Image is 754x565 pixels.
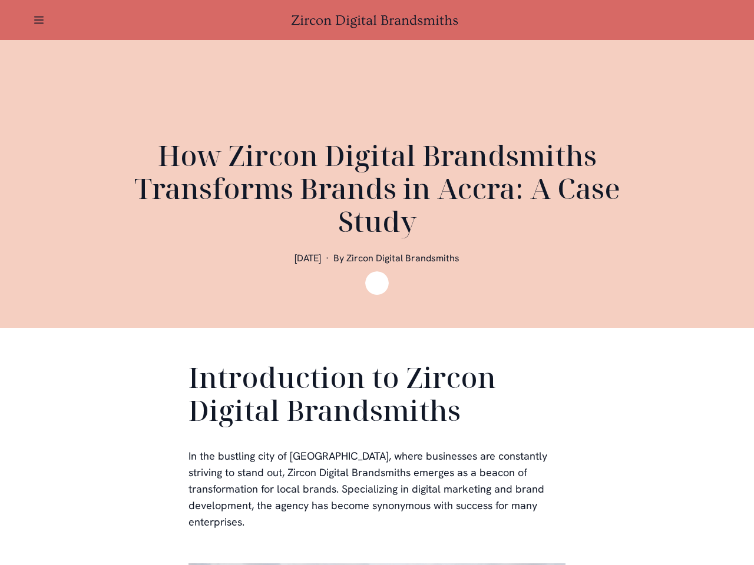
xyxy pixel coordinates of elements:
img: Zircon Digital Brandsmiths [365,271,389,295]
a: Zircon Digital Brandsmiths [291,12,463,28]
h2: Introduction to Zircon Digital Brandsmiths [188,361,565,431]
h1: How Zircon Digital Brandsmiths Transforms Brands in Accra: A Case Study [94,139,660,238]
span: [DATE] [295,252,321,264]
span: · [326,252,329,264]
p: In the bustling city of [GEOGRAPHIC_DATA], where businesses are constantly striving to stand out,... [188,448,565,530]
span: By Zircon Digital Brandsmiths [333,252,459,264]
